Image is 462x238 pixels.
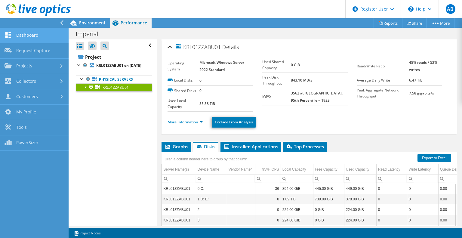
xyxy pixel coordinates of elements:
b: 6 [199,78,202,83]
div: Server Name(s) [163,166,189,173]
td: Write Latency Column [407,164,438,175]
td: Column Write Latency, Filter cell [407,175,438,183]
b: 55.58 TiB [199,101,215,106]
td: Read Latency Column [376,164,407,175]
label: Peak Aggregate Network Throughput [357,87,409,99]
div: Read Latency [378,166,400,173]
div: Local Capacity [282,166,306,173]
td: Column Vendor Name*, Value [227,194,255,204]
div: Used Capacity [346,166,369,173]
span: Environment [79,20,106,26]
td: Column Read Latency, Value 0 [376,194,407,204]
td: Column Write Latency, Value 0 [407,194,438,204]
label: Operating System [168,60,199,72]
span: Details [222,43,239,51]
a: Reports [374,18,402,28]
span: Disks [196,144,215,150]
td: Column Write Latency, Value 0 [407,215,438,225]
a: Exclude From Analysis [212,117,256,128]
div: Write Latency [409,166,431,173]
td: Column Local Capacity, Value 97.00 TiB [281,225,313,236]
td: Column Write Latency, Value 2 [407,225,438,236]
td: Column Read Latency, Value 0 [376,183,407,194]
td: Column Read Latency, Value 0 [376,204,407,215]
svg: \n [408,6,414,12]
td: Column Read Latency, Value 2 [376,225,407,236]
label: Peak Disk Throughput [262,74,291,86]
td: Column Device Name, Filter cell [196,175,227,183]
a: Physical Servers [76,76,152,83]
label: Used Shared Capacity [262,59,291,71]
td: Column Local Capacity, Value 1.09 TiB [281,194,313,204]
a: Project Notes [70,229,105,237]
td: Column Vendor Name*, Value [227,225,255,236]
td: Column Free Capacity, Filter cell [313,175,344,183]
td: Device Name Column [196,164,227,175]
td: Column Used Capacity, Filter cell [344,175,376,183]
td: Free Capacity Column [313,164,344,175]
td: Column Read Latency, Filter cell [376,175,407,183]
b: 843.10 MB/s [291,78,312,83]
label: IOPS: [262,94,291,100]
a: Project [76,52,152,62]
div: Device Name [198,166,219,173]
td: Column Device Name, Value 3 [196,215,227,225]
td: Column Local Capacity, Filter cell [281,175,313,183]
td: Used Capacity Column [344,164,376,175]
div: Vendor Name* [229,166,254,173]
td: Server Name(s) Column [162,164,196,175]
h1: Imperial [73,31,108,37]
div: Drag a column header here to group by that column [163,155,249,163]
td: Column Server Name(s), Value KRL01ZZABU01 [162,215,196,225]
td: Column 95% IOPS, Value 0 [255,194,281,204]
td: Column 95% IOPS, Value 0 [255,215,281,225]
td: Column Used Capacity, Value 43.81 TiB [344,225,376,236]
b: 0 [199,88,202,93]
b: KRL01ZZABU01 on [DATE] [96,63,141,68]
div: Queue Depth [440,166,461,173]
td: Column Free Capacity, Value 445.00 GiB [313,183,344,194]
td: Column Used Capacity, Value 378.00 GiB [344,194,376,204]
td: Column Write Latency, Value 0 [407,183,438,194]
td: Column Device Name, Value 2 [196,204,227,215]
span: Installed Applications [223,144,278,150]
td: Column Device Name, Value 4 G: [196,225,227,236]
label: Average Daily Write [357,77,409,83]
b: 7.58 gigabits/s [409,91,434,96]
td: Column Free Capacity, Value 0 GiB [313,215,344,225]
td: Column Free Capacity, Value 739.00 GiB [313,194,344,204]
td: Column Server Name(s), Value KRL01ZZABU01 [162,225,196,236]
label: Shared Disks [168,88,199,94]
td: Column Used Capacity, Value 224.00 GiB [344,215,376,225]
td: Column Device Name, Value 0 C: [196,183,227,194]
td: Column Write Latency, Value 0 [407,204,438,215]
td: 95% IOPS Column [255,164,281,175]
td: Column Local Capacity, Value 224.00 GiB [281,215,313,225]
td: Column Vendor Name*, Value [227,183,255,194]
span: Performance [121,20,147,26]
span: AB [446,4,455,14]
td: Column Server Name(s), Value KRL01ZZABU01 [162,194,196,204]
td: Local Capacity Column [281,164,313,175]
b: 3562 at [GEOGRAPHIC_DATA], 95th Percentile = 1923 [291,91,343,103]
td: Column Device Name, Value 1 D: E: [196,194,227,204]
td: Column Vendor Name*, Value [227,215,255,225]
label: Used Local Capacity [168,98,199,110]
label: Local Disks [168,77,199,83]
td: Column Free Capacity, Value 0 GiB [313,204,344,215]
td: Column Server Name(s), Value KRL01ZZABU01 [162,204,196,215]
b: 6.47 TiB [409,78,423,83]
td: Column Server Name(s), Value KRL01ZZABU01 [162,183,196,194]
b: 0 GiB [291,62,300,67]
a: KRL01ZZABU01 [76,83,152,91]
b: Microsoft Windows Server 2022 Standard [199,60,244,72]
a: Export to Excel [417,154,451,162]
a: KRL01ZZABU01 on [DATE] [76,62,152,70]
a: Share [402,18,427,28]
span: KRL01ZZABU01 [175,43,221,50]
a: More [427,18,454,28]
td: Column Local Capacity, Value 894.00 GiB [281,183,313,194]
td: Column Server Name(s), Filter cell [162,175,196,183]
span: Graphs [165,144,188,150]
span: KRL01ZZABU01 [103,85,129,90]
